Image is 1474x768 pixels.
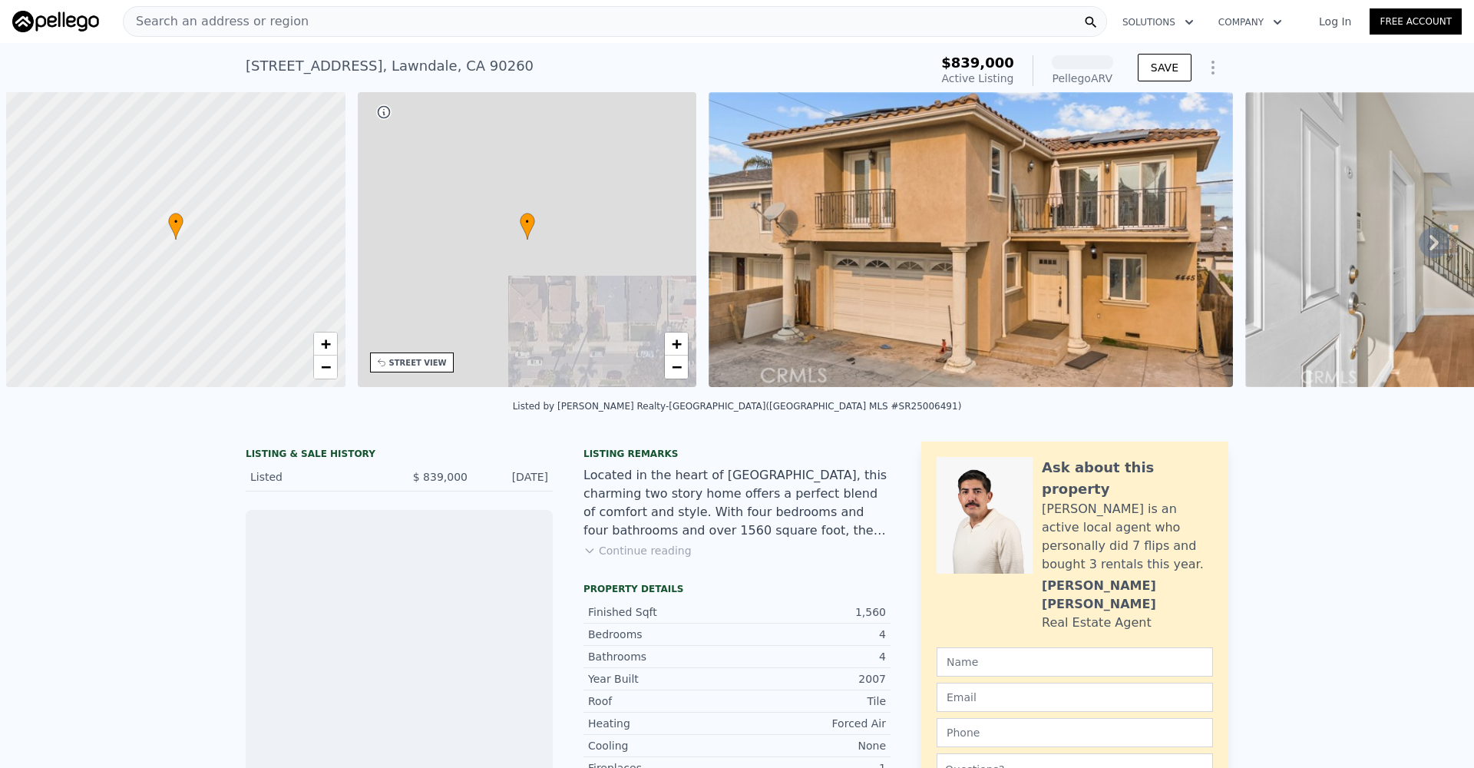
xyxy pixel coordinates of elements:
div: LISTING & SALE HISTORY [246,448,553,463]
button: Company [1206,8,1294,36]
div: Located in the heart of [GEOGRAPHIC_DATA], this charming two story home offers a perfect blend of... [583,466,891,540]
div: 4 [737,627,886,642]
div: [DATE] [480,469,548,485]
div: Finished Sqft [588,604,737,620]
input: Name [937,647,1213,677]
span: • [520,215,535,229]
span: Search an address or region [124,12,309,31]
span: $ 839,000 [413,471,468,483]
span: − [320,357,330,376]
a: Log In [1300,14,1370,29]
div: STREET VIEW [389,357,447,369]
input: Phone [937,718,1213,747]
div: Listed by [PERSON_NAME] Realty-[GEOGRAPHIC_DATA] ([GEOGRAPHIC_DATA] MLS #SR25006491) [513,401,962,412]
button: Solutions [1110,8,1206,36]
span: + [672,334,682,353]
button: SAVE [1138,54,1191,81]
img: Sale: 164749353 Parcel: 126963293 [709,92,1233,387]
div: Listing remarks [583,448,891,460]
input: Email [937,683,1213,712]
div: [PERSON_NAME] is an active local agent who personally did 7 flips and bought 3 rentals this year. [1042,500,1213,574]
div: Tile [737,694,886,709]
div: 2007 [737,671,886,687]
div: Roof [588,694,737,709]
div: Bathrooms [588,649,737,664]
button: Show Options [1198,52,1228,83]
div: Property details [583,583,891,595]
div: Listed [250,469,387,485]
span: • [168,215,183,229]
div: Forced Air [737,716,886,731]
div: • [168,213,183,240]
div: Year Built [588,671,737,687]
div: Pellego ARV [1052,71,1113,86]
a: Zoom in [665,333,688,356]
img: Pellego [12,11,99,32]
span: + [320,334,330,353]
div: Ask about this property [1042,457,1213,500]
div: Real Estate Agent [1042,614,1152,632]
button: Continue reading [583,543,692,558]
span: Active Listing [942,72,1014,84]
a: Zoom in [314,333,337,356]
div: None [737,738,886,753]
div: 1,560 [737,604,886,620]
div: Cooling [588,738,737,753]
div: 4 [737,649,886,664]
div: • [520,213,535,240]
span: $839,000 [941,55,1014,71]
span: − [672,357,682,376]
a: Zoom out [665,356,688,379]
div: Bedrooms [588,627,737,642]
a: Zoom out [314,356,337,379]
div: [STREET_ADDRESS] , Lawndale , CA 90260 [246,55,534,77]
div: [PERSON_NAME] [PERSON_NAME] [1042,577,1213,614]
div: Heating [588,716,737,731]
a: Free Account [1370,8,1462,35]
